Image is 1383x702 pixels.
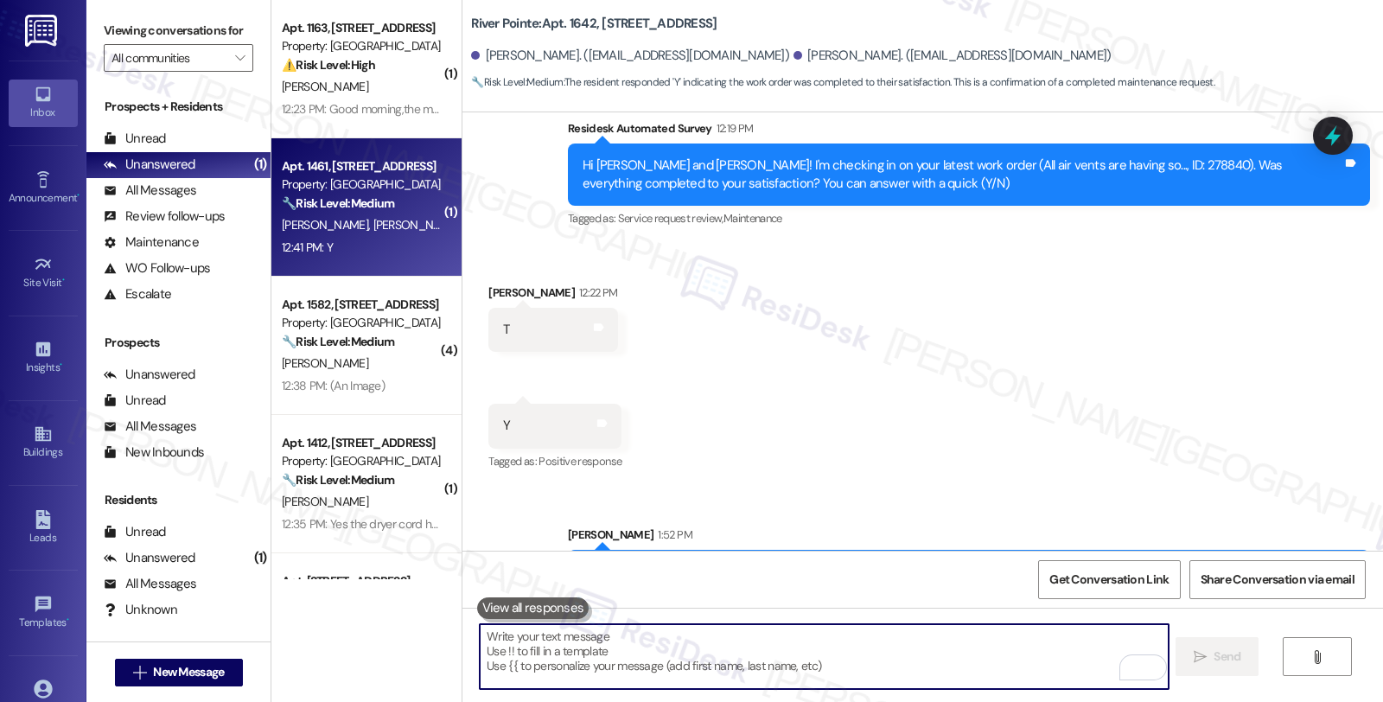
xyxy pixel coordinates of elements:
div: Property: [GEOGRAPHIC_DATA] [282,452,442,470]
div: Unknown [104,601,177,619]
div: Property: [GEOGRAPHIC_DATA] [282,175,442,194]
div: All Messages [104,575,196,593]
div: 12:22 PM [575,284,618,302]
span: [PERSON_NAME] [373,217,460,233]
span: [PERSON_NAME] [282,79,368,94]
div: T [503,321,509,339]
div: Unread [104,523,166,541]
span: Service request review , [618,211,723,226]
div: All Messages [104,418,196,436]
a: Buildings [9,419,78,466]
div: WO Follow-ups [104,259,210,278]
span: [PERSON_NAME] [282,217,373,233]
button: Get Conversation Link [1038,560,1180,599]
span: • [62,274,65,286]
div: New Inbounds [104,444,204,462]
i:  [133,666,146,680]
div: Escalate [104,285,171,303]
div: All Messages [104,182,196,200]
a: Insights • [9,335,78,381]
div: Y [503,417,510,435]
div: Residents [86,491,271,509]
i:  [1194,650,1207,664]
div: Apt. [STREET_ADDRESS] [282,572,442,590]
div: Apt. 1461, [STREET_ADDRESS] [282,157,442,175]
span: • [77,189,80,201]
div: Unread [104,392,166,410]
span: Share Conversation via email [1201,571,1354,589]
a: Site Visit • [9,250,78,297]
div: Residesk Automated Survey [568,119,1370,144]
span: New Message [153,663,224,681]
div: Apt. 1163, [STREET_ADDRESS] [282,19,442,37]
div: 12:23 PM: Good morning,the man that you guess sent to my unit [DATE] I would like it if he don't ... [282,101,889,117]
button: Send [1176,637,1259,676]
span: Maintenance [723,211,782,226]
img: ResiDesk Logo [25,15,61,47]
div: 12:41 PM: Y [282,239,333,255]
textarea: To enrich screen reader interactions, please activate Accessibility in Grammarly extension settings [480,624,1168,689]
div: 12:38 PM: (An Image) [282,378,385,393]
div: Unanswered [104,549,195,567]
div: Apt. 1582, [STREET_ADDRESS] [282,296,442,314]
div: Hi [PERSON_NAME] and [PERSON_NAME]! I'm checking in on your latest work order (All air vents are ... [583,156,1342,194]
i:  [235,51,245,65]
div: [PERSON_NAME] [488,284,617,308]
div: Prospects [86,334,271,352]
strong: 🔧 Risk Level: Medium [282,195,394,211]
span: Send [1214,648,1240,666]
button: New Message [115,659,243,686]
div: Tagged as: [488,449,621,474]
div: [PERSON_NAME]. ([EMAIL_ADDRESS][DOMAIN_NAME]) [471,47,789,65]
span: Positive response [539,454,621,469]
div: (1) [250,545,271,571]
a: Templates • [9,590,78,636]
div: Apt. 1412, [STREET_ADDRESS] [282,434,442,452]
span: [PERSON_NAME] [282,355,368,371]
div: Unread [104,130,166,148]
div: Tagged as: [568,206,1370,231]
div: [PERSON_NAME]. ([EMAIL_ADDRESS][DOMAIN_NAME]) [793,47,1112,65]
strong: 🔧 Risk Level: Medium [471,75,563,89]
a: Inbox [9,80,78,126]
span: [PERSON_NAME] [282,494,368,509]
span: Get Conversation Link [1049,571,1169,589]
div: Property: [GEOGRAPHIC_DATA] [282,314,442,332]
div: (1) [250,151,271,178]
span: • [60,359,62,371]
div: Prospects + Residents [86,98,271,116]
span: • [67,614,69,626]
a: Leads [9,505,78,552]
strong: ⚠️ Risk Level: High [282,57,375,73]
div: Property: [GEOGRAPHIC_DATA] [282,37,442,55]
div: [PERSON_NAME] [568,526,1370,550]
strong: 🔧 Risk Level: Medium [282,472,394,488]
div: 1:52 PM [653,526,691,544]
div: 12:19 PM [712,119,754,137]
strong: 🔧 Risk Level: Medium [282,334,394,349]
span: : The resident responded 'Y' indicating the work order was completed to their satisfaction. This ... [471,73,1214,92]
div: 12:35 PM: Yes the dryer cord has been installed, the only things that need to be done now is the ... [282,516,1243,532]
b: River Pointe: Apt. 1642, [STREET_ADDRESS] [471,15,717,33]
div: Unanswered [104,366,195,384]
button: Share Conversation via email [1189,560,1366,599]
div: Unanswered [104,156,195,174]
div: Review follow-ups [104,207,225,226]
input: All communities [112,44,226,72]
div: Maintenance [104,233,199,252]
label: Viewing conversations for [104,17,253,44]
i:  [1310,650,1323,664]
